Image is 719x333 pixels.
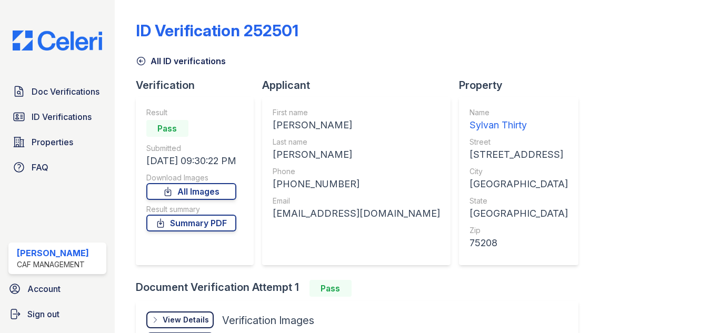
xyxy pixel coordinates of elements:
[17,247,89,259] div: [PERSON_NAME]
[470,225,568,236] div: Zip
[273,196,440,206] div: Email
[136,78,262,93] div: Verification
[32,110,92,123] span: ID Verifications
[470,147,568,162] div: [STREET_ADDRESS]
[470,206,568,221] div: [GEOGRAPHIC_DATA]
[4,304,111,325] a: Sign out
[470,118,568,133] div: Sylvan Thirty
[273,177,440,191] div: [PHONE_NUMBER]
[8,157,106,178] a: FAQ
[136,21,298,40] div: ID Verification 252501
[146,143,236,154] div: Submitted
[27,282,61,295] span: Account
[136,55,226,67] a: All ID verifications
[470,107,568,118] div: Name
[470,236,568,250] div: 75208
[8,132,106,153] a: Properties
[273,206,440,221] div: [EMAIL_ADDRESS][DOMAIN_NAME]
[146,154,236,168] div: [DATE] 09:30:22 PM
[470,137,568,147] div: Street
[273,166,440,177] div: Phone
[4,278,111,299] a: Account
[459,78,587,93] div: Property
[27,308,59,320] span: Sign out
[470,196,568,206] div: State
[8,106,106,127] a: ID Verifications
[32,136,73,148] span: Properties
[146,107,236,118] div: Result
[273,147,440,162] div: [PERSON_NAME]
[470,177,568,191] div: [GEOGRAPHIC_DATA]
[4,31,111,51] img: CE_Logo_Blue-a8612792a0a2168367f1c8372b55b34899dd931a85d93a1a3d3e32e68fde9ad4.png
[146,120,188,137] div: Pass
[146,183,236,200] a: All Images
[273,118,440,133] div: [PERSON_NAME]
[8,81,106,102] a: Doc Verifications
[136,280,587,297] div: Document Verification Attempt 1
[146,204,236,215] div: Result summary
[470,166,568,177] div: City
[163,315,209,325] div: View Details
[146,173,236,183] div: Download Images
[146,215,236,231] a: Summary PDF
[17,259,89,270] div: CAF Management
[470,107,568,133] a: Name Sylvan Thirty
[309,280,352,297] div: Pass
[273,137,440,147] div: Last name
[222,313,314,328] div: Verification Images
[32,85,99,98] span: Doc Verifications
[273,107,440,118] div: First name
[32,161,48,174] span: FAQ
[262,78,459,93] div: Applicant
